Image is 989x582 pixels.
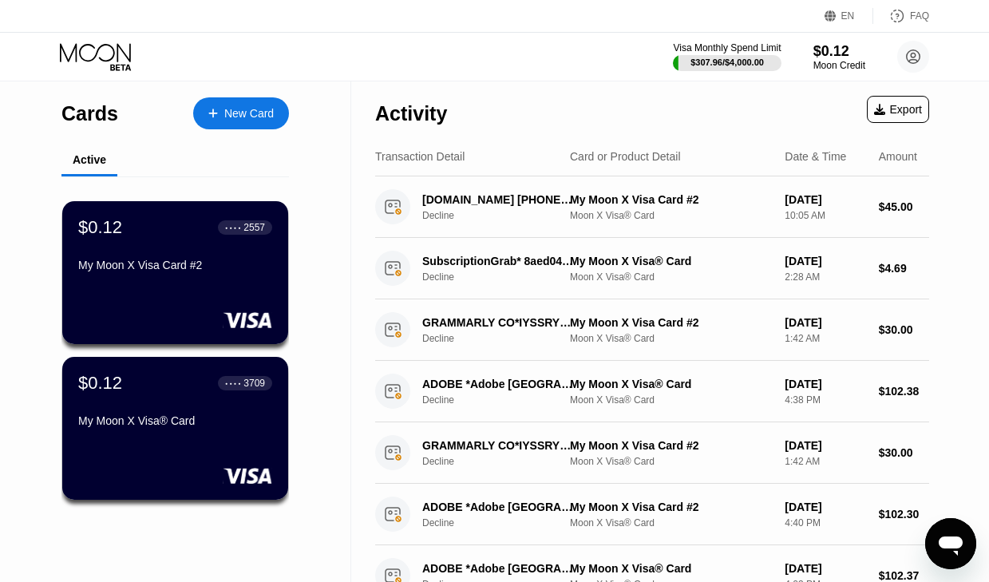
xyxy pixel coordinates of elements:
[73,153,106,166] div: Active
[78,373,122,394] div: $0.12
[785,333,865,344] div: 1:42 AM
[422,316,575,329] div: GRAMMARLY CO*IYSSRYD [PHONE_NUMBER] US
[375,422,929,484] div: GRAMMARLY CO*IYSSRYD [PHONE_NUMBER] USDeclineMy Moon X Visa Card #2Moon X Visa® Card[DATE]1:42 AM...
[422,517,586,529] div: Decline
[193,97,289,129] div: New Card
[375,361,929,422] div: ADOBE *Adobe [GEOGRAPHIC_DATA] IEDeclineMy Moon X Visa® CardMoon X Visa® Card[DATE]4:38 PM$102.38
[78,414,272,427] div: My Moon X Visa® Card
[62,357,288,500] div: $0.12● ● ● ●3709My Moon X Visa® Card
[785,150,846,163] div: Date & Time
[879,446,929,459] div: $30.00
[375,102,447,125] div: Activity
[570,333,772,344] div: Moon X Visa® Card
[422,456,586,467] div: Decline
[785,316,865,329] div: [DATE]
[375,150,465,163] div: Transaction Detail
[570,394,772,406] div: Moon X Visa® Card
[879,569,929,582] div: $102.37
[785,456,865,467] div: 1:42 AM
[375,299,929,361] div: GRAMMARLY CO*IYSSRYD [PHONE_NUMBER] USDeclineMy Moon X Visa Card #2Moon X Visa® Card[DATE]1:42 AM...
[243,378,265,389] div: 3709
[570,501,772,513] div: My Moon X Visa Card #2
[570,378,772,390] div: My Moon X Visa® Card
[570,210,772,221] div: Moon X Visa® Card
[375,484,929,545] div: ADOBE *Adobe [GEOGRAPHIC_DATA] IEDeclineMy Moon X Visa Card #2Moon X Visa® Card[DATE]4:40 PM$102.30
[785,378,865,390] div: [DATE]
[867,96,929,123] div: Export
[570,439,772,452] div: My Moon X Visa Card #2
[225,381,241,386] div: ● ● ● ●
[243,222,265,233] div: 2557
[422,271,586,283] div: Decline
[62,201,288,344] div: $0.12● ● ● ●2557My Moon X Visa Card #2
[910,10,929,22] div: FAQ
[879,200,929,213] div: $45.00
[422,394,586,406] div: Decline
[879,150,917,163] div: Amount
[422,333,586,344] div: Decline
[422,501,575,513] div: ADOBE *Adobe [GEOGRAPHIC_DATA] IE
[813,43,865,71] div: $0.12Moon Credit
[813,60,865,71] div: Moon Credit
[422,193,575,206] div: [DOMAIN_NAME] [PHONE_NUMBER] SG
[570,456,772,467] div: Moon X Visa® Card
[570,562,772,575] div: My Moon X Visa® Card
[422,255,575,267] div: SubscriptionGrab* 8aed043Singapore SG
[422,439,575,452] div: GRAMMARLY CO*IYSSRYD [PHONE_NUMBER] US
[570,193,772,206] div: My Moon X Visa Card #2
[375,238,929,299] div: SubscriptionGrab* 8aed043Singapore SGDeclineMy Moon X Visa® CardMoon X Visa® Card[DATE]2:28 AM$4.69
[879,385,929,398] div: $102.38
[785,193,865,206] div: [DATE]
[879,262,929,275] div: $4.69
[422,562,575,575] div: ADOBE *Adobe [GEOGRAPHIC_DATA] IE
[690,57,764,67] div: $307.96 / $4,000.00
[673,42,781,53] div: Visa Monthly Spend Limit
[873,8,929,24] div: FAQ
[61,102,118,125] div: Cards
[570,255,772,267] div: My Moon X Visa® Card
[78,259,272,271] div: My Moon X Visa Card #2
[879,508,929,521] div: $102.30
[841,10,855,22] div: EN
[78,217,122,238] div: $0.12
[375,176,929,238] div: [DOMAIN_NAME] [PHONE_NUMBER] SGDeclineMy Moon X Visa Card #2Moon X Visa® Card[DATE]10:05 AM$45.00
[570,316,772,329] div: My Moon X Visa Card #2
[422,378,575,390] div: ADOBE *Adobe [GEOGRAPHIC_DATA] IE
[225,225,241,230] div: ● ● ● ●
[879,323,929,336] div: $30.00
[422,210,586,221] div: Decline
[570,271,772,283] div: Moon X Visa® Card
[785,501,865,513] div: [DATE]
[825,8,873,24] div: EN
[785,210,865,221] div: 10:05 AM
[785,562,865,575] div: [DATE]
[785,255,865,267] div: [DATE]
[925,518,976,569] iframe: Button to launch messaging window
[785,271,865,283] div: 2:28 AM
[785,439,865,452] div: [DATE]
[570,150,681,163] div: Card or Product Detail
[785,394,865,406] div: 4:38 PM
[224,107,274,121] div: New Card
[673,42,781,71] div: Visa Monthly Spend Limit$307.96/$4,000.00
[813,43,865,60] div: $0.12
[570,517,772,529] div: Moon X Visa® Card
[785,517,865,529] div: 4:40 PM
[874,103,922,116] div: Export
